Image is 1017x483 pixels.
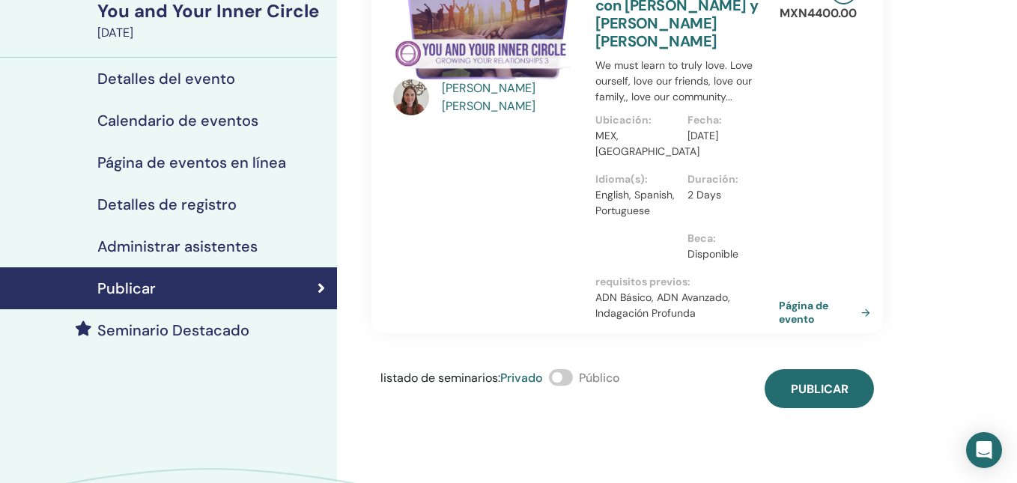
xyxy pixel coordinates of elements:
p: Disponible [687,246,771,262]
h4: Detalles de registro [97,195,237,213]
p: Idioma(s) : [595,171,678,187]
a: [PERSON_NAME] [PERSON_NAME] [442,79,580,115]
p: ADN Básico, ADN Avanzado, Indagación Profunda [595,290,780,321]
p: 2 Days [687,187,771,203]
p: requisitos previos : [595,274,780,290]
h4: Detalles del evento [97,70,235,88]
p: MEX, [GEOGRAPHIC_DATA] [595,128,678,160]
a: Página de evento [779,299,876,326]
span: listado de seminarios : [380,370,500,386]
span: Privado [500,370,543,386]
span: Público [579,370,620,386]
p: Ubicación : [595,112,678,128]
p: We must learn to truly love. Love ourself, love our friends, love our family,, love our community... [595,58,780,105]
div: Open Intercom Messenger [966,432,1002,468]
h4: Página de eventos en línea [97,154,286,171]
button: Publicar [765,369,874,408]
img: default.jpg [393,79,429,115]
div: [DATE] [97,24,328,42]
p: Beca : [687,231,771,246]
h4: Administrar asistentes [97,237,258,255]
h4: Publicar [97,279,156,297]
h4: Calendario de eventos [97,112,258,130]
span: Publicar [791,381,848,397]
h4: Seminario Destacado [97,321,249,339]
p: Fecha : [687,112,771,128]
p: MXN 4400.00 [780,4,857,22]
p: [DATE] [687,128,771,144]
p: Duración : [687,171,771,187]
p: English, Spanish, Portuguese [595,187,678,219]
